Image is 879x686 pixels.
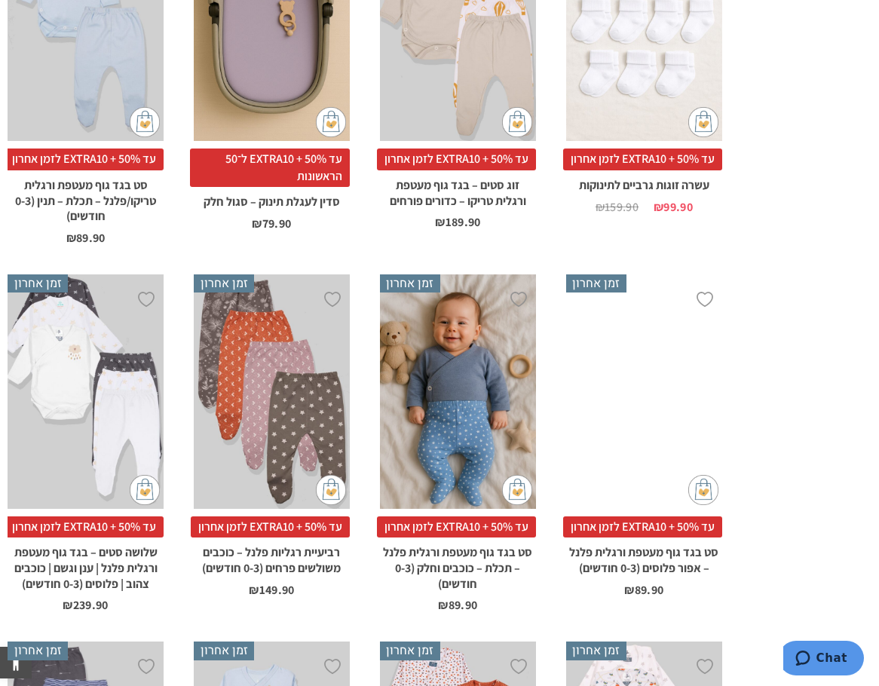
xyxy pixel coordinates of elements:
[130,107,160,137] img: cat-mini-atc.png
[566,170,722,194] h2: עשרה זוגות גרביים לתינוקות
[8,274,164,611] a: זמן אחרון שלושה סטים - בגד גוף מעטפת ורגלית פלנל | ענן וגשם | כוכבים צהוב | פלוסים (0-3 חודשים) ע...
[783,641,864,678] iframe: Opens a widget where you can chat to one of our agents
[380,274,440,292] span: זמן אחרון
[316,475,346,505] img: cat-mini-atc.png
[624,582,634,598] span: ₪
[688,475,718,505] img: cat-mini-atc.png
[566,274,722,596] a: זמן אחרון סט בגד גוף מעטפת ורגלית פלנל - אפור פלוסים (0-3 חודשים) עד 50% + EXTRA10 לזמן אחרוןסט ב...
[63,597,72,613] span: ₪
[194,274,350,596] a: זמן אחרון רביעיית רגליות פלנל - כוכבים משולשים פרחים (0-3 חודשים) עד 50% + EXTRA10 לזמן אחרוןרביע...
[435,214,445,230] span: ₪
[502,475,532,505] img: cat-mini-atc.png
[380,642,440,660] span: זמן אחרון
[563,149,722,170] span: עד 50% + EXTRA10 לזמן אחרון
[438,597,477,613] bdi: 89.90
[190,149,350,187] span: עד 50% + EXTRA10 ל־50 הראשונות
[596,199,605,215] span: ₪
[563,516,722,537] span: עד 50% + EXTRA10 לזמן אחרון
[654,199,693,215] bdi: 99.90
[654,199,663,215] span: ₪
[688,107,718,137] img: cat-mini-atc.png
[249,582,259,598] span: ₪
[66,230,76,246] span: ₪
[8,642,68,660] span: זמן אחרון
[380,274,536,611] a: זמן אחרון סט בגד גוף מעטפת ורגלית פלנל - תכלת - כוכבים וחלק (0-3 חודשים) עד 50% + EXTRA10 לזמן אח...
[8,274,68,292] span: זמן אחרון
[316,107,346,137] img: cat-mini-atc.png
[194,537,350,577] h2: רביעיית רגליות פלנל – כוכבים משולשים פרחים (0-3 חודשים)
[624,582,663,598] bdi: 89.90
[194,274,254,292] span: זמן אחרון
[438,597,448,613] span: ₪
[566,642,626,660] span: זמן אחרון
[380,170,536,210] h2: זוג סטים – בגד גוף מעטפת ורגלית טריקו – כדורים פורחים
[8,170,164,225] h2: סט בגד גוף מעטפת ורגלית טריקו/פלנל – תכלת – תנין (0-3 חודשים)
[63,597,108,613] bdi: 239.90
[377,516,536,537] span: עד 50% + EXTRA10 לזמן אחרון
[66,230,106,246] bdi: 89.90
[8,537,164,592] h2: שלושה סטים – בגד גוף מעטפת ורגלית פלנל | ענן וגשם | כוכבים צהוב | פלוסים (0-3 חודשים)
[596,199,639,215] bdi: 159.90
[5,149,164,170] span: עד 50% + EXTRA10 לזמן אחרון
[377,149,536,170] span: עד 50% + EXTRA10 לזמן אחרון
[130,475,160,505] img: cat-mini-atc.png
[252,216,291,231] bdi: 79.90
[566,537,722,577] h2: סט בגד גוף מעטפת ורגלית פלנל – אפור פלוסים (0-3 חודשים)
[380,537,536,592] h2: סט בגד גוף מעטפת ורגלית פלנל – תכלת – כוכבים וחלק (0-3 חודשים)
[252,216,262,231] span: ₪
[249,582,294,598] bdi: 149.90
[5,516,164,537] span: עד 50% + EXTRA10 לזמן אחרון
[566,274,626,292] span: זמן אחרון
[435,214,480,230] bdi: 189.90
[194,187,350,210] h2: סדין לעגלת תינוק – סגול חלק
[191,516,350,537] span: עד 50% + EXTRA10 לזמן אחרון
[194,642,254,660] span: זמן אחרון
[502,107,532,137] img: cat-mini-atc.png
